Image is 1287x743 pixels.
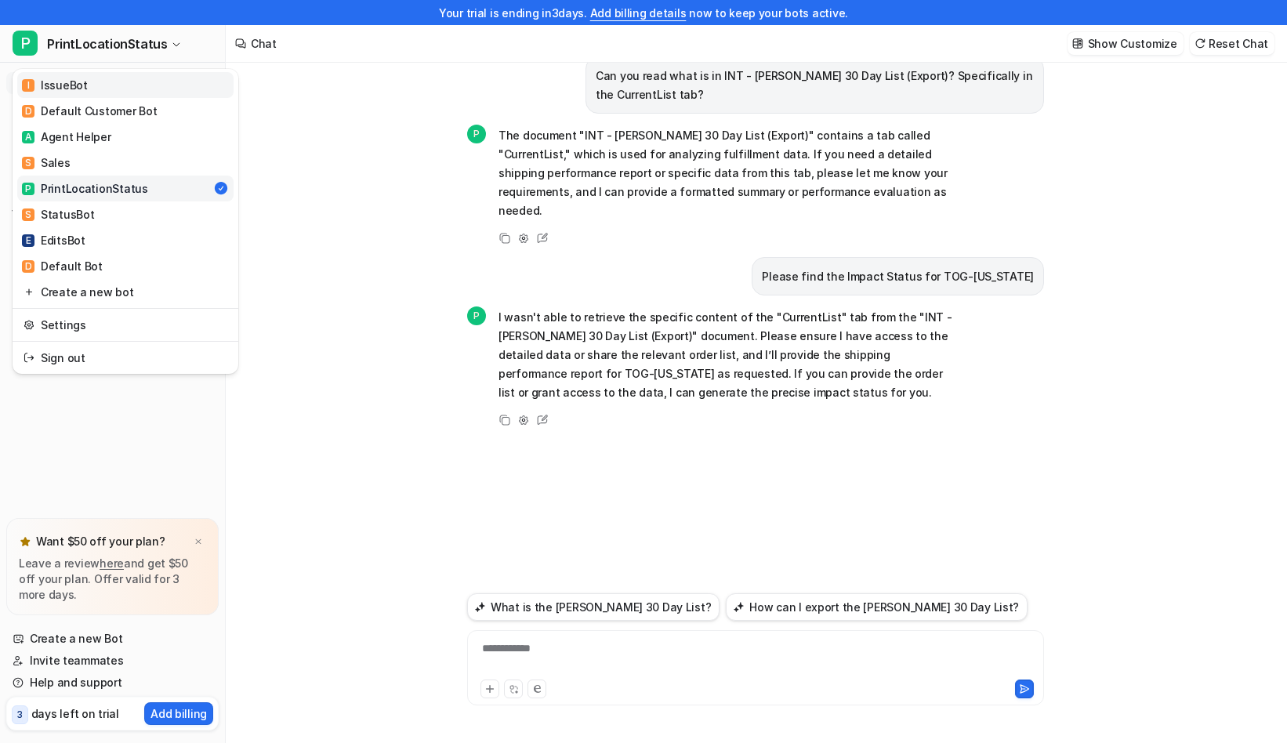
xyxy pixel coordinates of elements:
[22,234,34,247] span: E
[22,180,148,197] div: PrintLocationStatus
[24,284,34,300] img: reset
[22,206,94,223] div: StatusBot
[22,103,157,119] div: Default Customer Bot
[47,33,167,55] span: PrintLocationStatus
[24,317,34,333] img: reset
[17,279,234,305] a: Create a new bot
[22,232,85,248] div: EditsBot
[13,69,238,374] div: PPrintLocationStatus
[22,183,34,195] span: P
[22,105,34,118] span: D
[22,208,34,221] span: S
[22,129,111,145] div: Agent Helper
[13,31,38,56] span: P
[22,77,88,93] div: IssueBot
[22,154,71,171] div: Sales
[22,79,34,92] span: I
[22,258,103,274] div: Default Bot
[24,350,34,366] img: reset
[22,131,34,143] span: A
[17,345,234,371] a: Sign out
[22,260,34,273] span: D
[17,312,234,338] a: Settings
[22,157,34,169] span: S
